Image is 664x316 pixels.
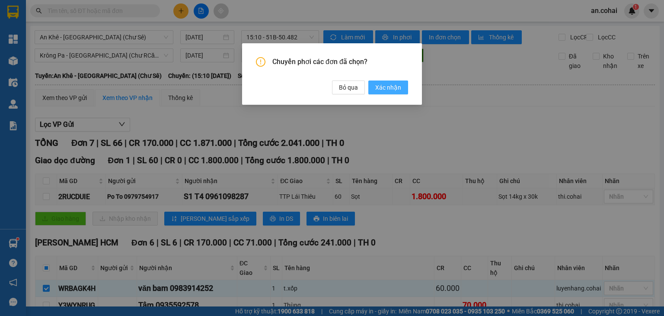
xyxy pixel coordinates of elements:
[375,83,401,92] span: Xác nhận
[256,57,265,67] span: exclamation-circle
[332,81,365,94] button: Bỏ qua
[339,83,358,92] span: Bỏ qua
[368,81,408,94] button: Xác nhận
[272,57,408,67] span: Chuyển phơi các đơn đã chọn?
